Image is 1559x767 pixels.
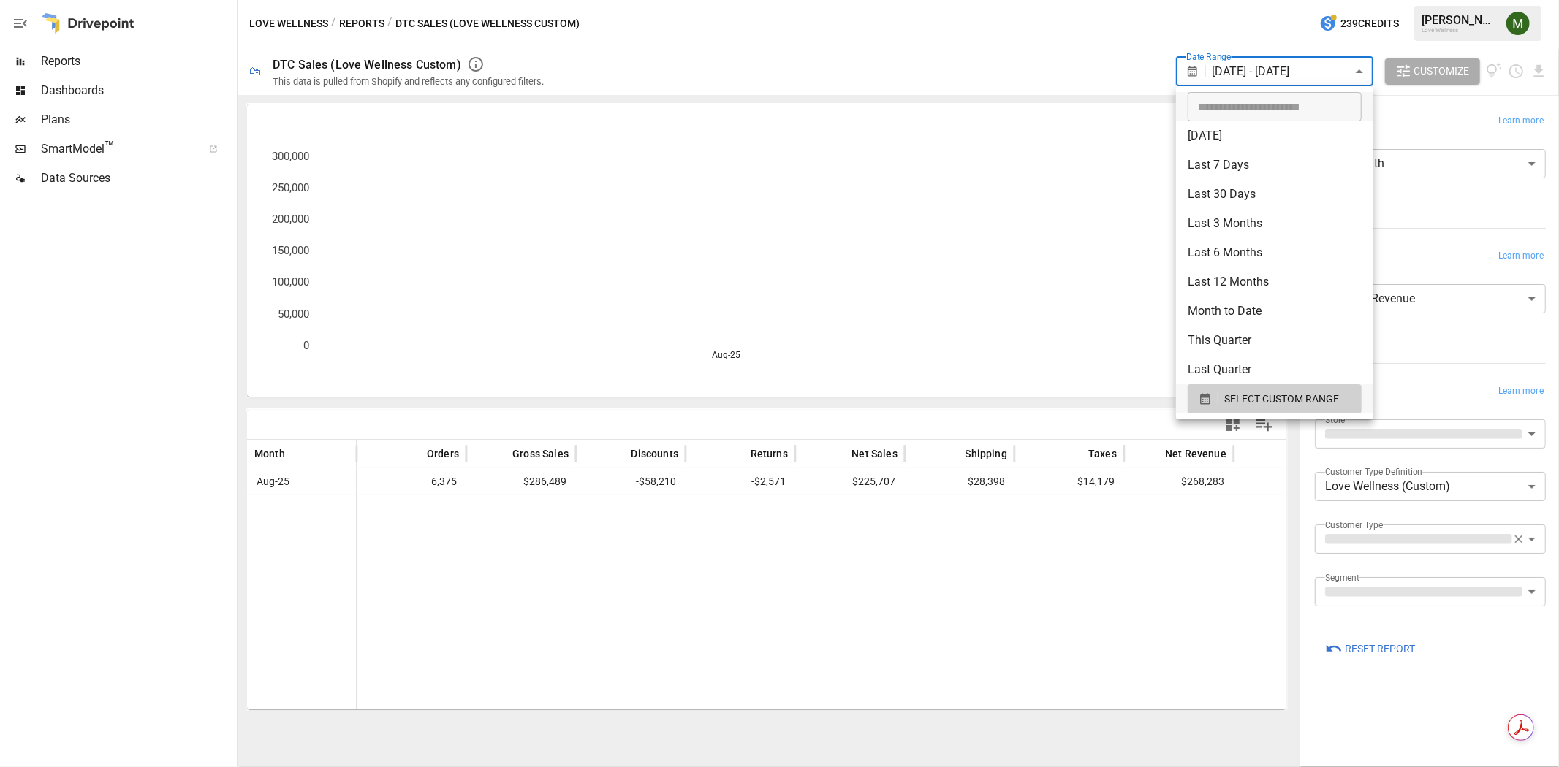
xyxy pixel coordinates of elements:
[1176,209,1373,238] li: Last 3 Months
[1176,121,1373,150] li: [DATE]
[1176,326,1373,355] li: This Quarter
[1176,180,1373,209] li: Last 30 Days
[1176,150,1373,180] li: Last 7 Days
[1176,355,1373,384] li: Last Quarter
[1176,297,1373,326] li: Month to Date
[1176,238,1373,267] li: Last 6 Months
[1224,390,1339,408] span: SELECT CUSTOM RANGE
[1176,267,1373,297] li: Last 12 Months
[1188,384,1362,413] button: SELECT CUSTOM RANGE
